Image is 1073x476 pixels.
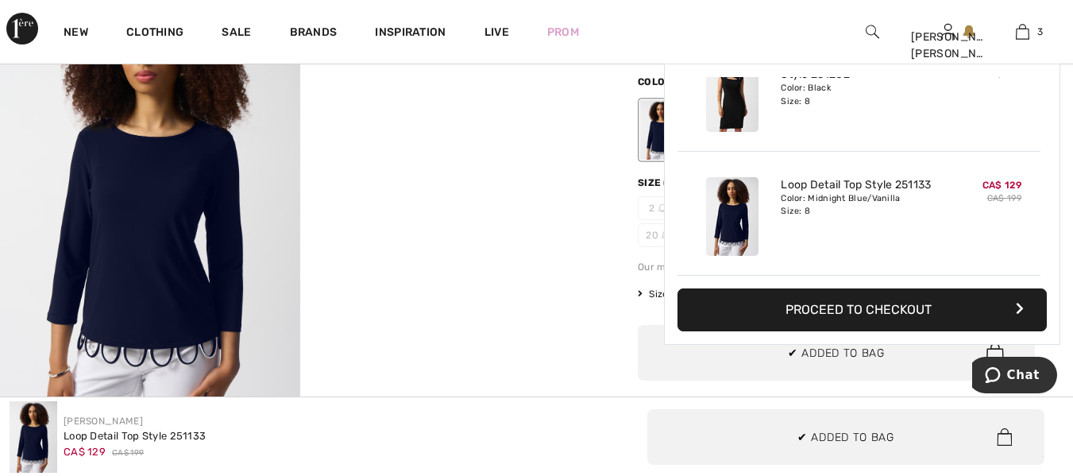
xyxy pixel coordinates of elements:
[986,22,1059,41] a: 3
[658,204,666,212] img: ring-m.svg
[781,82,937,107] div: Color: Black Size: 8
[64,428,206,444] div: Loop Detail Top Style 251133
[986,69,1021,79] s: CA$ 249
[972,357,1057,397] iframe: Opens a widget where you can chat to one of our agents
[126,25,183,42] a: Clothing
[10,401,57,473] img: Loop Detail Top Style 251133
[64,25,88,42] a: New
[781,178,931,192] a: Loop Detail Top Style 251133
[638,196,677,220] span: 2
[638,176,903,190] div: Size ([GEOGRAPHIC_DATA]/[GEOGRAPHIC_DATA]):
[290,25,338,42] a: Brands
[638,76,675,87] span: Color:
[706,177,758,256] img: Loop Detail Top Style 251133
[64,416,143,427] a: [PERSON_NAME]
[547,24,579,41] a: Prom
[1016,22,1029,41] img: My Bag
[941,24,955,39] a: Sign In
[375,25,446,42] span: Inspiration
[781,192,937,218] div: Color: Midnight Blue/Vanilla Size: 8
[638,260,1035,274] div: Our model is 5'10"/178 cm and wears a size 6.
[662,231,670,239] img: ring-m.svg
[941,22,955,41] img: My Info
[647,409,1044,465] button: ✔ Added to Bag
[911,29,985,62] div: [PERSON_NAME] [PERSON_NAME]
[6,13,38,45] img: 1ère Avenue
[986,342,1004,363] img: Bag.svg
[788,345,885,362] span: ✔ Added to Bag
[987,193,1021,203] s: CA$ 199
[112,447,144,459] span: CA$ 199
[638,287,697,301] span: Size Guide
[997,428,1012,446] img: Bag.svg
[640,100,681,160] div: Midnight Blue/Vanilla
[677,288,1047,331] button: Proceed to Checkout
[1037,25,1043,39] span: 3
[64,446,106,458] span: CA$ 129
[638,325,1035,381] button: ✔ Added to Bag
[797,428,894,445] span: ✔ Added to Bag
[638,223,677,247] span: 20
[222,25,251,42] a: Sale
[866,22,879,41] img: search the website
[706,53,758,132] img: Sheath Knee-Length Dress Style 251202
[982,180,1021,191] span: CA$ 129
[484,24,509,41] a: Live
